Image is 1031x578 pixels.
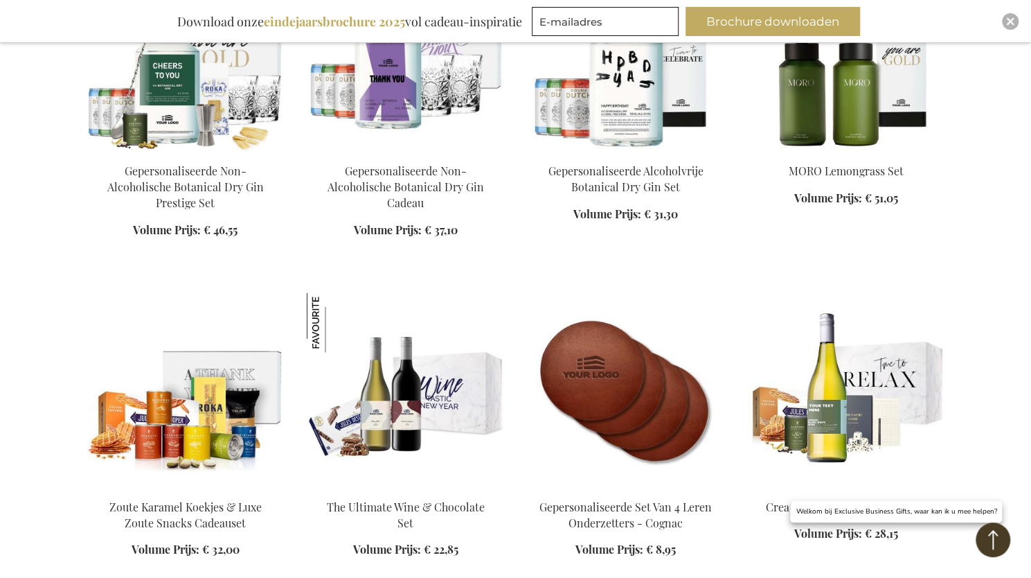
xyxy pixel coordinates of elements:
span: Volume Prijs: [133,222,201,237]
a: Personalised White Wine [747,482,945,495]
span: Volume Prijs: [575,542,643,557]
img: The Ultimate Wine & Chocolate Set [307,293,366,353]
img: Gepersonaliseerde Set Van 4 Leren Onderzetters - Cognac [527,293,725,487]
a: Gepersonaliseerde Non-Alcoholische Botanical Dry Gin Prestige Set [107,164,264,210]
a: Creating Memories Wijn Gift Set [766,500,926,514]
a: Personalised Non-Alcoholic Botanical Dry Gin Prestige Set Gepersonaliseerde Non-Alcoholische Bota... [87,146,285,159]
img: Beer Apéro Gift Box [307,293,505,487]
span: € 22,85 [424,542,458,557]
a: MORO Lemongrass Set [789,164,904,178]
span: € 8,95 [646,542,676,557]
span: € 28,15 [865,526,898,541]
a: MORO Lemongrass Set [747,146,945,159]
span: € 51,05 [865,191,898,205]
a: Salted Caramel Biscuits & Luxury Salty Snacks Gift Set [87,482,285,495]
img: Salted Caramel Biscuits & Luxury Salty Snacks Gift Set [87,293,285,487]
a: Volume Prijs: € 37,10 [354,222,458,238]
input: E-mailadres [532,7,679,36]
b: eindejaarsbrochure 2025 [264,13,405,30]
span: Volume Prijs: [573,207,641,221]
img: Close [1006,17,1014,26]
span: Volume Prijs: [794,526,862,541]
span: € 31,30 [644,207,678,221]
a: Beer Apéro Gift Box The Ultimate Wine & Chocolate Set [307,482,505,495]
a: Gepersonaliseerde Set Van 4 Leren Onderzetters - Cognac [539,500,712,530]
a: Volume Prijs: € 31,30 [573,207,678,222]
a: Volume Prijs: € 51,05 [794,191,898,207]
a: Volume Prijs: € 28,15 [794,526,898,542]
button: Brochure downloaden [685,7,860,36]
form: marketing offers and promotions [532,7,683,40]
a: Personalised Non-Alcoholic Botanical Dry Gin Set Gepersonaliseerde Alcoholvrije Botanical Dry Gin... [527,146,725,159]
a: Personalised Non-Alcoholic Botanical Dry Gin Gift Gepersonaliseerde Non-Alcoholische Botanical Dr... [307,146,505,159]
span: Volume Prijs: [354,222,422,237]
a: Volume Prijs: € 8,95 [575,542,676,558]
div: Download onze vol cadeau-inspiratie [171,7,528,36]
span: € 37,10 [424,222,458,237]
img: Personalised White Wine [747,293,945,487]
div: Close [1002,13,1019,30]
span: € 46,55 [204,222,237,237]
a: Gepersonaliseerde Set Van 4 Leren Onderzetters - Cognac [527,482,725,495]
a: The Ultimate Wine & Chocolate Set [327,500,485,530]
span: Volume Prijs: [353,542,421,557]
a: Volume Prijs: € 46,55 [133,222,237,238]
a: Gepersonaliseerde Alcoholvrije Botanical Dry Gin Set [548,164,703,194]
span: Volume Prijs: [132,542,199,557]
a: Volume Prijs: € 32,00 [132,542,240,558]
span: € 32,00 [202,542,240,557]
a: Volume Prijs: € 22,85 [353,542,458,558]
a: Gepersonaliseerde Non-Alcoholische Botanical Dry Gin Cadeau [328,164,484,210]
a: Zoute Karamel Koekjes & Luxe Zoute Snacks Cadeauset [109,500,262,530]
span: Volume Prijs: [794,191,862,205]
